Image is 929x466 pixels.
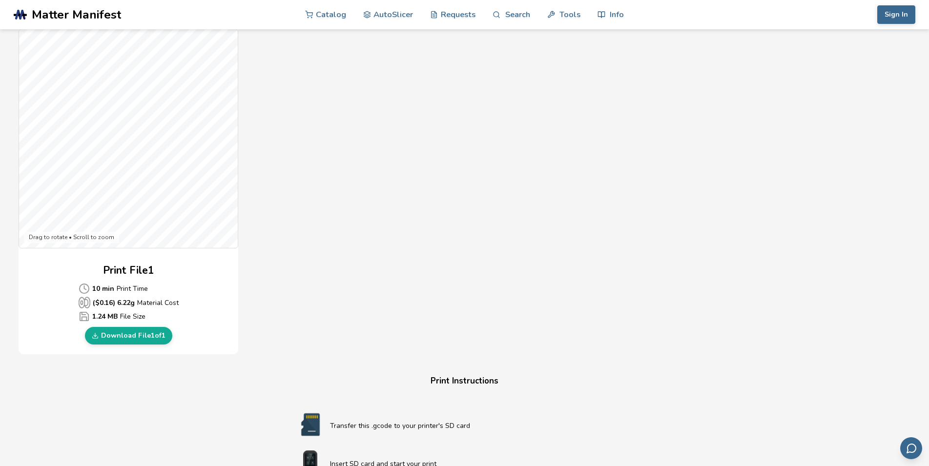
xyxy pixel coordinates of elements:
[279,374,650,389] h4: Print Instructions
[93,298,135,308] b: ($ 0.16 ) 6.22 g
[79,283,179,294] p: Print Time
[85,327,172,344] a: Download File1of1
[32,8,121,21] span: Matter Manifest
[330,421,639,431] p: Transfer this .gcode to your printer's SD card
[103,263,154,278] h2: Print File 1
[79,297,179,308] p: Material Cost
[92,311,118,322] b: 1.24 MB
[900,437,922,459] button: Send feedback via email
[79,311,179,322] p: File Size
[79,283,90,294] span: Average Cost
[79,297,90,308] span: Average Cost
[291,412,330,437] img: SD card
[79,311,90,322] span: Average Cost
[877,5,915,24] button: Sign In
[24,232,119,243] div: Drag to rotate • Scroll to zoom
[92,284,114,294] b: 10 min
